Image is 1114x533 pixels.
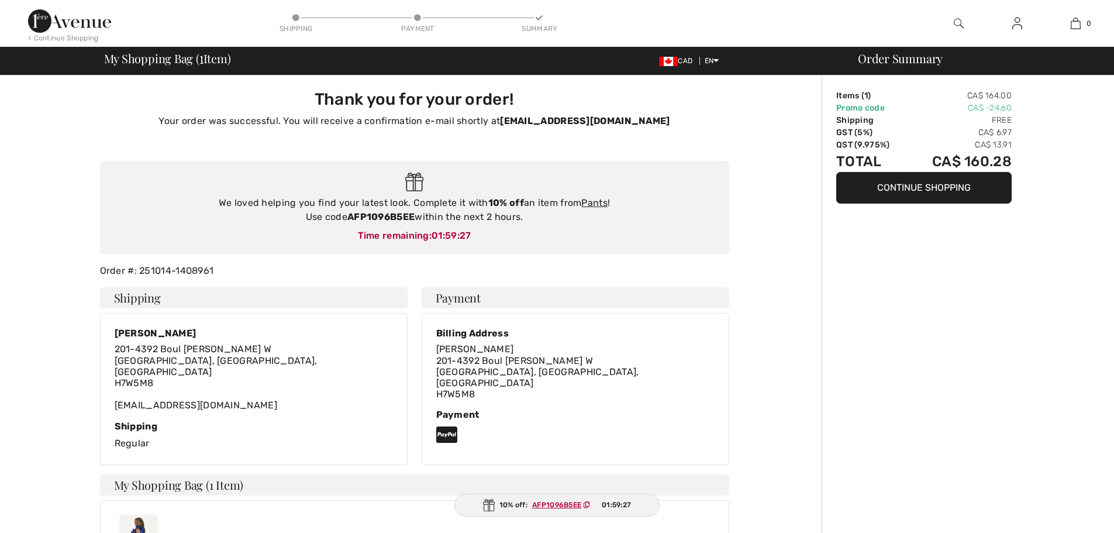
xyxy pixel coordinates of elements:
div: Billing Address [436,328,715,339]
strong: [EMAIL_ADDRESS][DOMAIN_NAME] [500,115,670,126]
td: QST (9.975%) [836,139,907,151]
span: 01:59:27 [432,230,471,241]
div: Order #: 251014-1408961 [93,264,736,278]
img: search the website [954,16,964,30]
h4: Shipping [100,287,408,308]
td: Promo code [836,102,907,114]
div: 10% off: [454,494,660,517]
div: Shipping [278,23,313,34]
td: Items ( ) [836,90,907,102]
td: CA$ 13.91 [907,139,1012,151]
div: Regular [115,421,393,451]
img: Canadian Dollar [659,57,678,66]
ins: AFP1096B5EE [532,501,581,509]
span: 01:59:27 [602,500,631,510]
span: 0 [1087,18,1091,29]
p: Your order was successful. You will receive a confirmation e-mail shortly at [107,114,722,128]
a: 0 [1047,16,1104,30]
div: Time remaining: [112,229,718,243]
img: My Bag [1071,16,1081,30]
div: [EMAIL_ADDRESS][DOMAIN_NAME] [115,343,393,411]
div: Payment [400,23,435,34]
button: Continue Shopping [836,172,1012,204]
div: [PERSON_NAME] [115,328,393,339]
span: 1 [199,50,204,65]
div: Shipping [115,421,393,432]
td: GST (5%) [836,126,907,139]
h3: Thank you for your order! [107,90,722,109]
img: Gift.svg [405,173,423,192]
a: Sign In [1003,16,1032,31]
img: Gift.svg [483,499,495,511]
div: Order Summary [844,53,1107,64]
span: 1 [864,91,868,101]
img: My Info [1012,16,1022,30]
span: My Shopping Bag ( Item) [104,53,231,64]
div: Summary [522,23,557,34]
td: Total [836,151,907,172]
span: EN [705,57,719,65]
span: CAD [659,57,697,65]
strong: AFP1096B5EE [347,211,415,222]
img: 1ère Avenue [28,9,111,33]
td: CA$ 160.28 [907,151,1012,172]
span: 201-4392 Boul [PERSON_NAME] W [GEOGRAPHIC_DATA], [GEOGRAPHIC_DATA], [GEOGRAPHIC_DATA] H7W5M8 [436,355,639,400]
td: CA$ 6.97 [907,126,1012,139]
div: Payment [436,409,715,420]
h4: My Shopping Bag (1 Item) [100,474,729,496]
td: Shipping [836,114,907,126]
td: Free [907,114,1012,126]
div: < Continue Shopping [28,33,99,43]
td: CA$ 164.00 [907,90,1012,102]
a: Pants [581,197,608,208]
td: CA$ -24.60 [907,102,1012,114]
h4: Payment [422,287,729,308]
div: We loved helping you find your latest look. Complete it with an item from ! Use code within the n... [112,196,718,224]
span: 201-4392 Boul [PERSON_NAME] W [GEOGRAPHIC_DATA], [GEOGRAPHIC_DATA], [GEOGRAPHIC_DATA] H7W5M8 [115,343,318,388]
span: [PERSON_NAME] [436,343,514,355]
strong: 10% off [488,197,524,208]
